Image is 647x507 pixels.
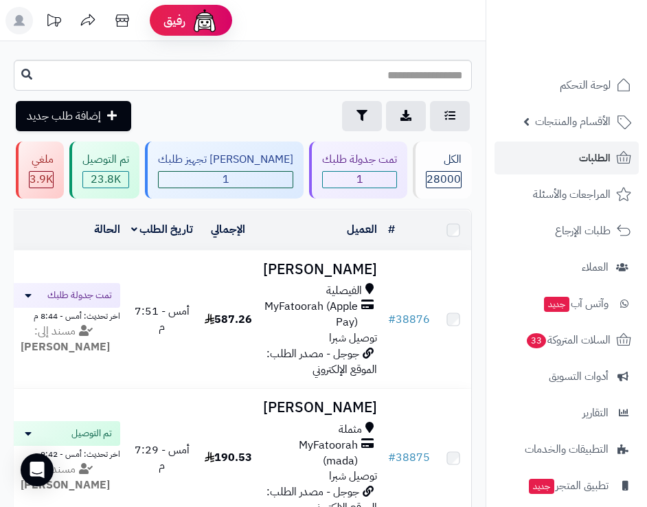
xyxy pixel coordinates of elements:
span: التطبيقات والخدمات [525,440,609,459]
a: تمت جدولة طلبك 1 [306,142,410,199]
a: الطلبات [495,142,639,174]
span: الطلبات [579,148,611,168]
span: 1 [323,172,396,188]
div: تم التوصيل [82,152,129,168]
div: الكل [426,152,462,168]
div: 23768 [83,172,128,188]
span: جوجل - مصدر الطلب: الموقع الإلكتروني [266,346,377,378]
span: أدوات التسويق [549,367,609,386]
span: مثملة [339,422,362,438]
span: الأقسام والمنتجات [535,112,611,131]
span: جديد [529,479,554,494]
a: # [388,221,395,238]
span: تطبيق المتجر [527,476,609,495]
span: العملاء [582,258,609,277]
div: اخر تحديث: أمس - 8:44 م [10,308,120,322]
span: طلبات الإرجاع [555,221,611,240]
div: ملغي [29,152,54,168]
strong: [PERSON_NAME] [21,477,110,493]
span: السلات المتروكة [525,330,611,350]
a: التقارير [495,396,639,429]
span: 587.26 [205,311,252,328]
div: تمت جدولة طلبك [322,152,397,168]
a: طلبات الإرجاع [495,214,639,247]
span: الفيصلية [326,283,362,299]
a: إضافة طلب جديد [16,101,131,131]
span: 3.9K [30,172,53,188]
h3: [PERSON_NAME] [263,400,377,416]
a: #38876 [388,311,430,328]
a: تطبيق المتجرجديد [495,469,639,502]
a: وآتس آبجديد [495,287,639,320]
span: تمت جدولة طلبك [47,289,112,302]
a: السلات المتروكة33 [495,324,639,357]
a: ملغي 3.9K [13,142,67,199]
span: تم التوصيل [71,427,112,440]
span: جديد [544,297,569,312]
a: تم التوصيل 23.8K [67,142,142,199]
a: الإجمالي [211,221,245,238]
span: # [388,311,396,328]
span: 28000 [427,172,461,188]
h3: [PERSON_NAME] [263,262,377,278]
span: 23.8K [83,172,128,188]
strong: [PERSON_NAME] [21,339,110,355]
span: إضافة طلب جديد [27,108,101,124]
a: تاريخ الطلب [131,221,194,238]
div: 3855 [30,172,53,188]
a: التطبيقات والخدمات [495,433,639,466]
span: أمس - 7:29 م [135,442,190,474]
span: أمس - 7:51 م [135,303,190,335]
span: رفيق [163,12,185,29]
a: العميل [347,221,377,238]
a: الحالة [94,221,120,238]
img: ai-face.png [191,7,218,34]
span: MyFatoorah (mada) [263,438,358,469]
a: المراجعات والأسئلة [495,178,639,211]
a: الكل28000 [410,142,475,199]
div: [PERSON_NAME] تجهيز طلبك [158,152,293,168]
span: المراجعات والأسئلة [533,185,611,204]
span: التقارير [582,403,609,422]
div: Open Intercom Messenger [21,453,54,486]
span: 33 [526,333,547,349]
span: 190.53 [205,449,252,466]
a: أدوات التسويق [495,360,639,393]
a: تحديثات المنصة [36,7,71,38]
img: logo-2.png [554,17,634,46]
span: وآتس آب [543,294,609,313]
span: لوحة التحكم [560,76,611,95]
span: توصيل شبرا [329,330,377,346]
a: لوحة التحكم [495,69,639,102]
a: [PERSON_NAME] تجهيز طلبك 1 [142,142,306,199]
span: توصيل شبرا [329,468,377,484]
a: #38875 [388,449,430,466]
span: # [388,449,396,466]
span: 1 [159,172,293,188]
div: اخر تحديث: أمس - 9:42 م [10,446,120,460]
span: MyFatoorah (Apple Pay) [263,299,358,330]
a: العملاء [495,251,639,284]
